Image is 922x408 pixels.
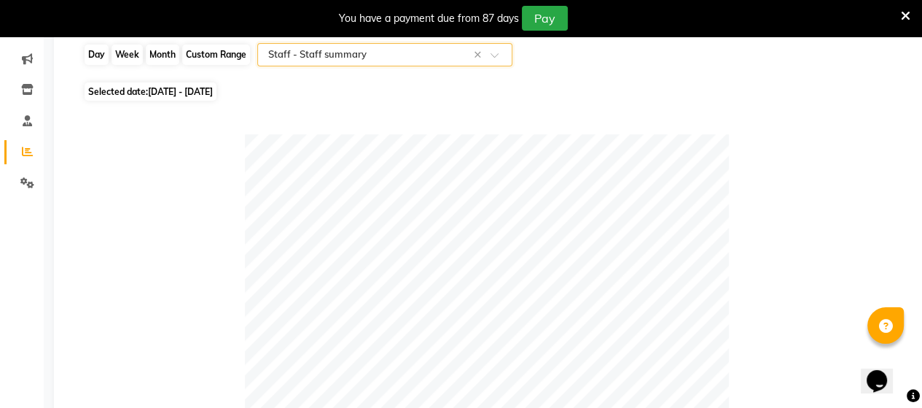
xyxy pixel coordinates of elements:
[522,6,568,31] button: Pay
[85,45,109,65] div: Day
[85,82,216,101] span: Selected date:
[146,45,179,65] div: Month
[182,45,250,65] div: Custom Range
[861,350,907,393] iframe: chat widget
[339,11,519,26] div: You have a payment due from 87 days
[148,86,213,97] span: [DATE] - [DATE]
[474,47,486,63] span: Clear all
[112,45,143,65] div: Week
